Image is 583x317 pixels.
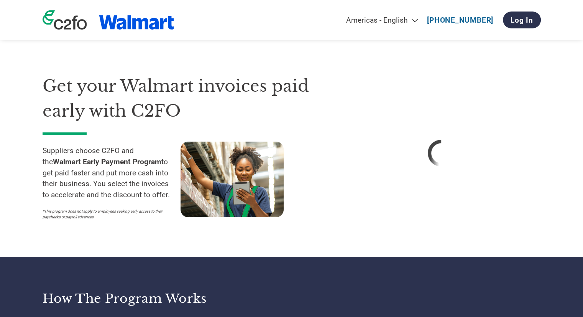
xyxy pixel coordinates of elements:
[43,291,282,306] h3: How the program works
[427,16,493,25] a: [PHONE_NUMBER]
[503,12,541,28] a: Log In
[181,142,284,217] img: supply chain worker
[43,10,87,30] img: c2fo logo
[99,15,174,30] img: Walmart
[43,208,173,220] p: *This program does not apply to employees seeking early access to their paychecks or payroll adva...
[43,74,319,123] h1: Get your Walmart invoices paid early with C2FO
[53,157,161,166] strong: Walmart Early Payment Program
[43,145,181,201] p: Suppliers choose C2FO and the to get paid faster and put more cash into their business. You selec...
